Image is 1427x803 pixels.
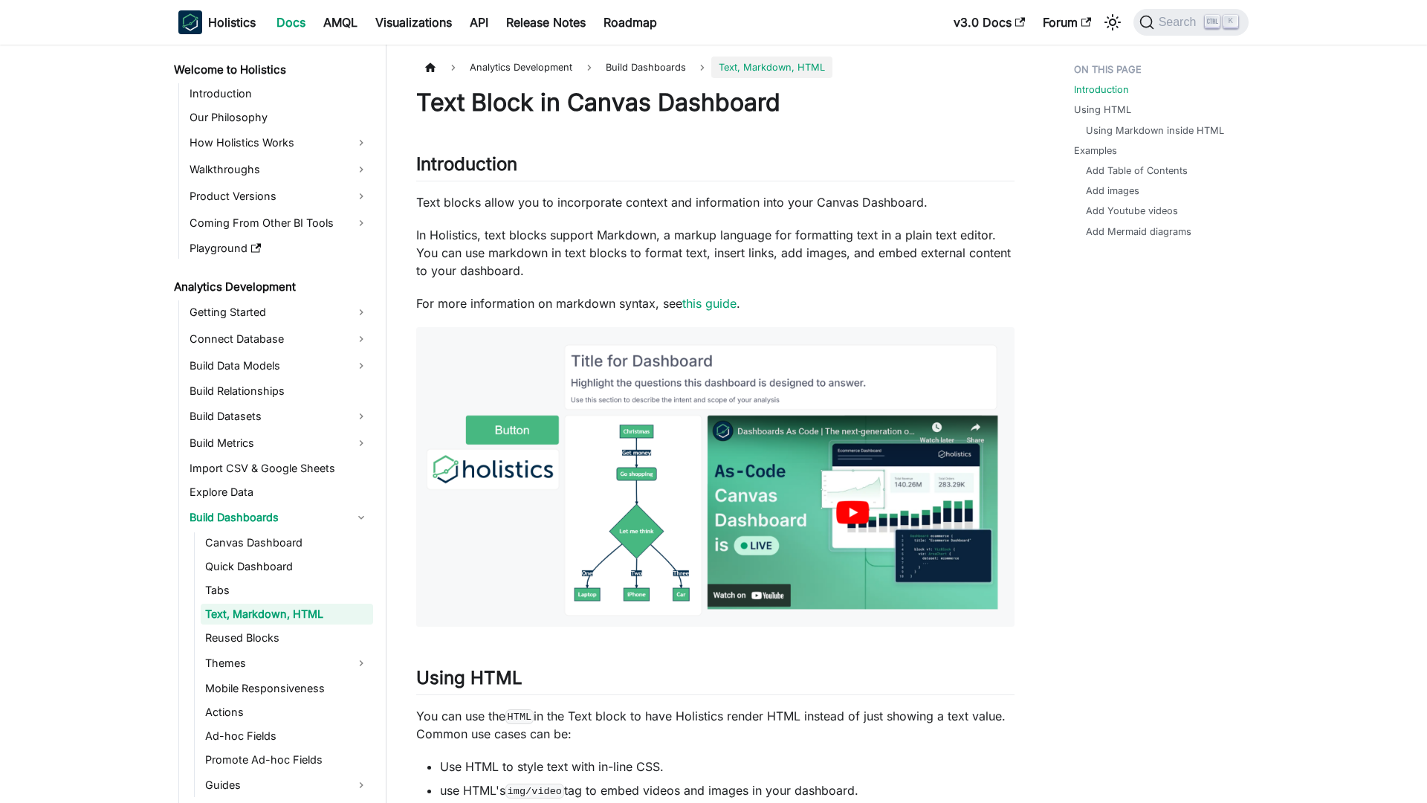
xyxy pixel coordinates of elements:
[185,506,373,529] a: Build Dashboards
[1034,10,1100,34] a: Forum
[1086,204,1178,218] a: Add Youtube videos
[945,10,1034,34] a: v3.0 Docs
[201,702,373,723] a: Actions
[1086,225,1191,239] a: Add Mermaid diagrams
[185,354,373,378] a: Build Data Models
[416,57,444,78] a: Home page
[201,580,373,601] a: Tabs
[416,667,1015,695] h2: Using HTML
[497,10,595,34] a: Release Notes
[1154,16,1206,29] span: Search
[416,88,1015,117] h1: Text Block in Canvas Dashboard
[185,431,373,455] a: Build Metrics
[416,294,1015,312] p: For more information on markdown syntax, see .
[1223,15,1238,28] kbd: K
[178,10,256,34] a: HolisticsHolistics
[201,726,373,746] a: Ad-hoc Fields
[201,749,373,770] a: Promote Ad-hoc Fields
[505,709,534,724] code: HTML
[1101,10,1125,34] button: Switch between dark and light mode (currently light mode)
[208,13,256,31] b: Holistics
[416,707,1015,743] p: You can use the in the Text block to have Holistics render HTML instead of just showing a text va...
[440,758,1015,775] li: Use HTML to style text with in-line CSS.
[185,482,373,503] a: Explore Data
[314,10,366,34] a: AMQL
[185,381,373,401] a: Build Relationships
[366,10,461,34] a: Visualizations
[440,781,1015,799] li: use HTML's tag to embed videos and images in your dashboard.
[461,10,497,34] a: API
[416,153,1015,181] h2: Introduction
[682,296,737,311] a: this guide
[201,628,373,648] a: Reused Blocks
[185,131,373,155] a: How Holistics Works
[201,604,373,625] a: Text, Markdown, HTML
[201,773,373,797] a: Guides
[185,107,373,128] a: Our Philosophy
[416,193,1015,211] p: Text blocks allow you to incorporate context and information into your Canvas Dashboard.
[185,211,373,235] a: Coming From Other BI Tools
[598,57,693,78] span: Build Dashboards
[201,678,373,699] a: Mobile Responsiveness
[268,10,314,34] a: Docs
[1086,184,1139,198] a: Add images
[1074,103,1131,117] a: Using HTML
[178,10,202,34] img: Holistics
[185,458,373,479] a: Import CSV & Google Sheets
[1074,143,1117,158] a: Examples
[185,238,373,259] a: Playground
[201,651,373,675] a: Themes
[185,83,373,104] a: Introduction
[201,556,373,577] a: Quick Dashboard
[1086,164,1188,178] a: Add Table of Contents
[185,158,373,181] a: Walkthroughs
[1133,9,1249,36] button: Search (Ctrl+K)
[711,57,832,78] span: Text, Markdown, HTML
[169,277,373,297] a: Analytics Development
[185,184,373,208] a: Product Versions
[169,59,373,80] a: Welcome to Holistics
[416,327,1015,627] img: reporting-intro-to-blocks-text-blocks
[185,300,373,324] a: Getting Started
[1086,123,1224,138] a: Using Markdown inside HTML
[595,10,666,34] a: Roadmap
[185,327,373,351] a: Connect Database
[416,57,1015,78] nav: Breadcrumbs
[201,532,373,553] a: Canvas Dashboard
[416,226,1015,280] p: In Holistics, text blocks support Markdown, a markup language for formatting text in a plain text...
[185,404,373,428] a: Build Datasets
[164,45,386,803] nav: Docs sidebar
[462,57,580,78] span: Analytics Development
[1074,83,1129,97] a: Introduction
[505,784,564,799] code: img/video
